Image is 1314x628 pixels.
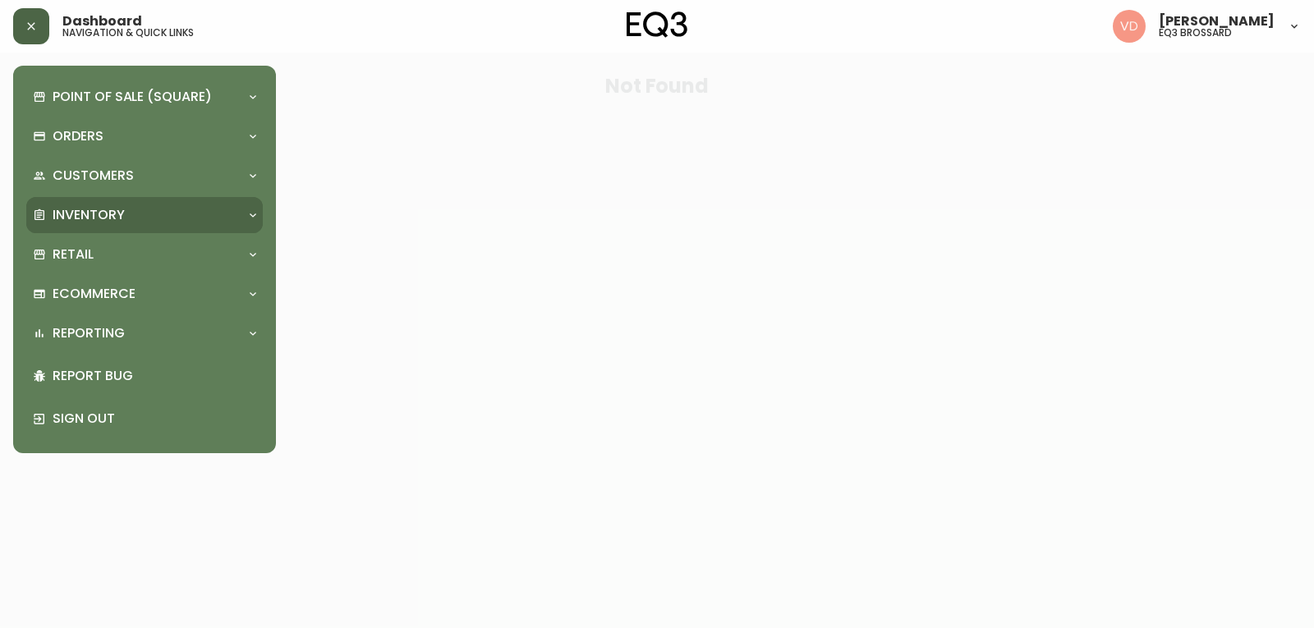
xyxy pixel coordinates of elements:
h5: navigation & quick links [62,28,194,38]
div: Orders [26,118,263,154]
div: Reporting [26,315,263,351]
p: Inventory [53,206,125,224]
p: Report Bug [53,367,256,385]
p: Ecommerce [53,285,136,303]
div: Customers [26,158,263,194]
p: Customers [53,167,134,185]
span: Dashboard [62,15,142,28]
div: Ecommerce [26,276,263,312]
p: Point of Sale (Square) [53,88,212,106]
h5: eq3 brossard [1159,28,1232,38]
div: Report Bug [26,355,263,397]
div: Inventory [26,197,263,233]
p: Orders [53,127,103,145]
img: logo [627,11,687,38]
p: Reporting [53,324,125,342]
div: Sign Out [26,397,263,440]
img: 34cbe8de67806989076631741e6a7c6b [1113,10,1146,43]
span: [PERSON_NAME] [1159,15,1275,28]
p: Retail [53,245,94,264]
div: Retail [26,236,263,273]
p: Sign Out [53,410,256,428]
div: Point of Sale (Square) [26,79,263,115]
